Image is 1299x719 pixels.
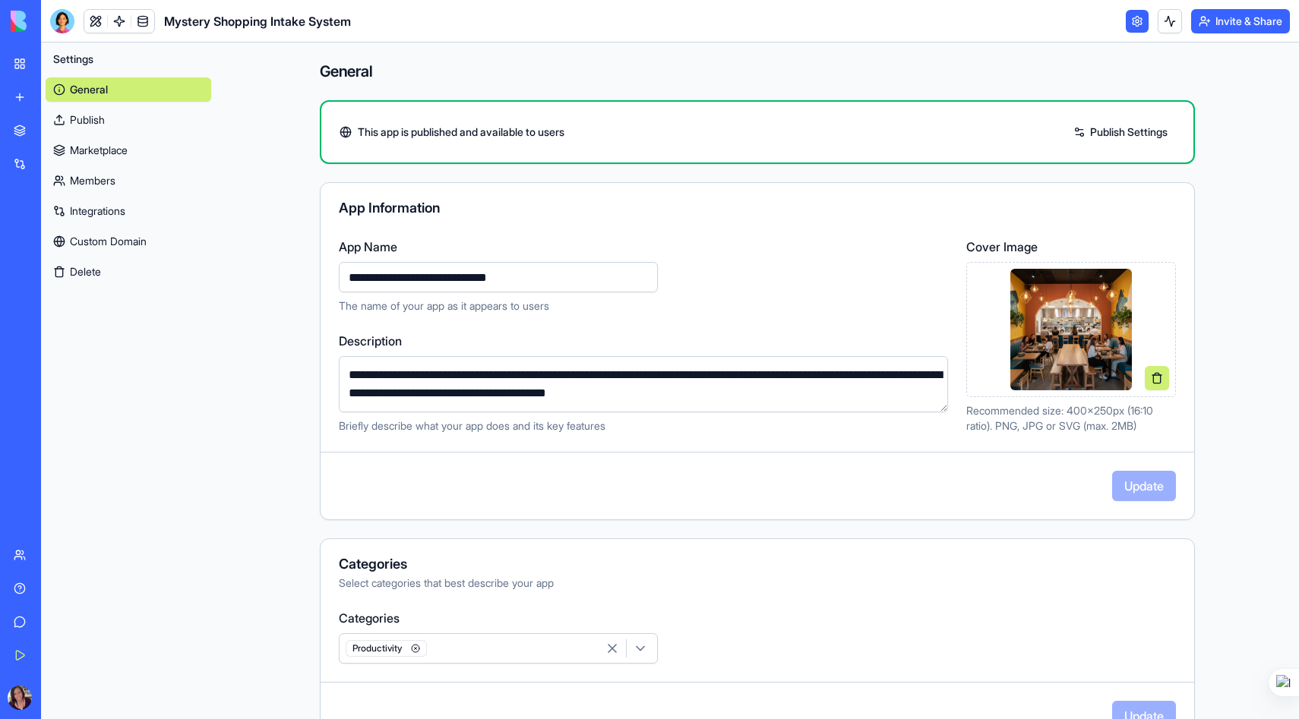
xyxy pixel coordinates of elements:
[346,640,427,657] span: Productivity
[966,403,1176,434] p: Recommended size: 400x250px (16:10 ratio). PNG, JPG or SVG (max. 2MB)
[46,260,211,284] button: Delete
[46,199,211,223] a: Integrations
[339,201,1176,215] div: App Information
[53,52,93,67] span: Settings
[339,418,948,434] p: Briefly describe what your app does and its key features
[1066,120,1175,144] a: Publish Settings
[339,576,1176,591] div: Select categories that best describe your app
[46,108,211,132] a: Publish
[46,77,211,102] a: General
[11,11,105,32] img: logo
[320,61,1195,82] h4: General
[46,169,211,193] a: Members
[46,229,211,254] a: Custom Domain
[8,686,32,710] img: ACg8ocIAE6wgsgHe9tMraKf-hAp8HJ_1XYJJkosSgrxIF3saiq0oh1HR=s96-c
[46,138,211,162] a: Marketplace
[339,633,658,664] button: Productivity
[339,238,948,256] label: App Name
[164,12,351,30] span: Mystery Shopping Intake System
[339,298,948,314] p: The name of your app as it appears to users
[1010,269,1132,390] img: Preview
[339,609,1176,627] label: Categories
[339,557,1176,571] div: Categories
[1191,9,1290,33] button: Invite & Share
[339,332,948,350] label: Description
[966,238,1176,256] label: Cover Image
[46,47,211,71] button: Settings
[358,125,564,140] span: This app is published and available to users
